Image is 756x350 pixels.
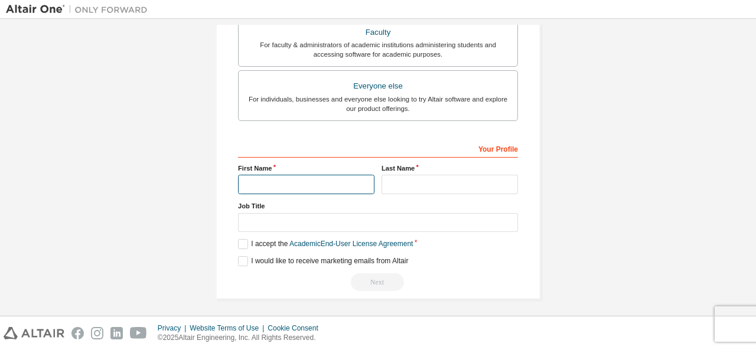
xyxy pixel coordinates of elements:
p: © 2025 Altair Engineering, Inc. All Rights Reserved. [158,333,325,343]
div: For faculty & administrators of academic institutions administering students and accessing softwa... [246,40,510,59]
img: altair_logo.svg [4,327,64,339]
a: Academic End-User License Agreement [289,240,413,248]
label: Job Title [238,201,518,211]
label: I would like to receive marketing emails from Altair [238,256,408,266]
div: Read and acccept EULA to continue [238,273,518,291]
div: Faculty [246,24,510,41]
div: Your Profile [238,139,518,158]
img: instagram.svg [91,327,103,339]
label: I accept the [238,239,413,249]
img: facebook.svg [71,327,84,339]
div: Everyone else [246,78,510,94]
img: Altair One [6,4,154,15]
label: Last Name [382,163,518,173]
label: First Name [238,163,374,173]
img: youtube.svg [130,327,147,339]
div: For individuals, businesses and everyone else looking to try Altair software and explore our prod... [246,94,510,113]
div: Website Terms of Use [190,323,268,333]
div: Cookie Consent [268,323,325,333]
div: Privacy [158,323,190,333]
img: linkedin.svg [110,327,123,339]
